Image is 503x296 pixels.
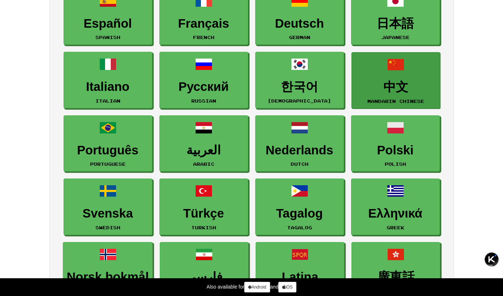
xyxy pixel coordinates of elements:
small: French [193,35,214,40]
small: [DEMOGRAPHIC_DATA] [268,98,331,103]
small: Turkish [191,225,216,230]
h3: Español [67,17,148,31]
h3: Türkçe [163,207,244,220]
a: iOS [278,282,296,292]
small: Russian [191,98,216,103]
a: TürkçeTurkish [159,179,248,235]
h3: Svenska [67,207,148,220]
h3: 日本語 [355,17,436,31]
small: Spanish [95,35,120,40]
a: 한국어[DEMOGRAPHIC_DATA] [255,52,344,108]
h3: Français [163,17,244,31]
a: TagalogTagalog [255,179,344,235]
h3: 한국어 [259,80,340,94]
small: Portuguese [90,161,126,166]
h3: Ελληνικά [355,207,436,220]
h3: Latina [259,270,340,284]
h3: Русский [163,80,244,94]
small: Swedish [95,225,120,230]
h3: Italiano [67,80,148,94]
a: ItalianoItalian [64,52,152,108]
h3: Nederlands [259,143,340,157]
h3: Polski [355,143,436,157]
h3: العربية [163,143,244,157]
h3: Português [67,143,148,157]
h3: 中文 [355,80,436,94]
small: Tagalog [287,225,312,230]
small: Dutch [291,161,308,166]
h3: Norsk bokmål [67,270,149,284]
a: العربيةArabic [159,115,248,172]
a: Android [244,282,270,292]
a: ΕλληνικάGreek [351,179,440,235]
h3: 廣東話 [355,270,436,284]
small: Japanese [381,35,410,40]
small: German [289,35,310,40]
small: Mandarin Chinese [367,99,424,104]
small: Italian [95,98,120,103]
a: PolskiPolish [351,115,440,172]
h3: Tagalog [259,207,340,220]
a: SvenskaSwedish [64,179,152,235]
a: PortuguêsPortuguese [64,115,152,172]
a: NederlandsDutch [255,115,344,172]
a: 中文Mandarin Chinese [351,52,440,109]
small: Greek [387,225,404,230]
h3: Deutsch [259,17,340,31]
a: РусскийRussian [159,52,248,108]
small: Polish [385,161,406,166]
h3: فارسی [164,270,245,284]
small: Arabic [193,161,214,166]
